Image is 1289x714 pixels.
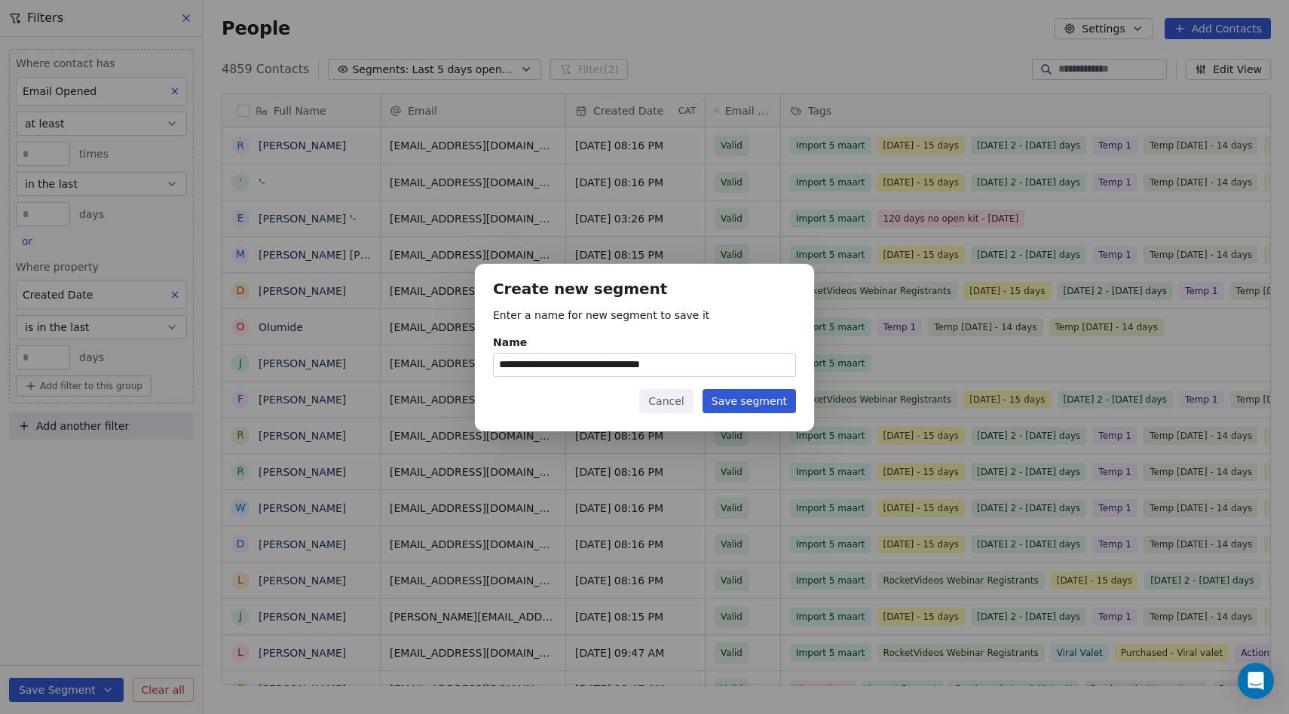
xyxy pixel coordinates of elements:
h1: Create new segment [493,282,796,298]
button: Cancel [639,389,693,413]
button: Save segment [703,389,796,413]
p: Enter a name for new segment to save it [493,308,796,323]
div: Name [493,335,796,350]
input: Name [494,354,795,376]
